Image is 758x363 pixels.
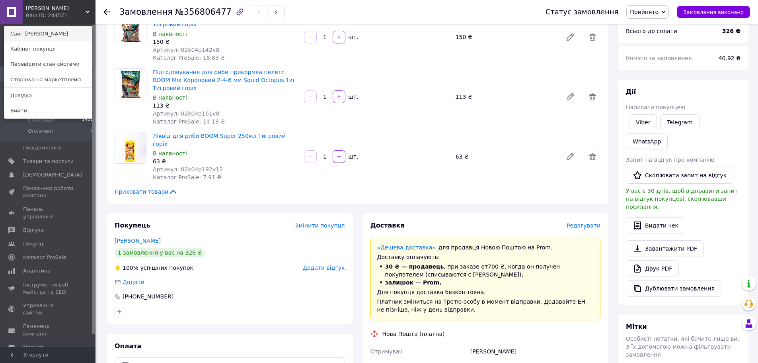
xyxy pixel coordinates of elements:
[153,102,298,110] div: 113 ₴
[380,330,447,338] div: Нова Пошта (платна)
[115,342,141,350] span: Оплата
[452,151,559,162] div: 63 ₴
[546,8,619,16] div: Статус замовлення
[585,149,600,165] span: Видалити
[115,222,150,229] span: Покупець
[660,114,699,130] a: Telegram
[28,128,53,135] span: Оплачені
[626,88,636,96] span: Дії
[115,69,146,100] img: Підгодовування для риби прикормка пелетс BOOM Mix Короповий 2-4-6 мм Squid Octopus 1кг Тигровий г...
[23,267,51,275] span: Аналітика
[626,188,738,210] span: У вас є 30 днів, щоб відправити запит на відгук покупцеві, скопіювавши посилання.
[153,47,219,53] span: Артикул: 02k04p142v8
[175,7,232,17] span: №356806477
[626,260,679,277] a: Друк PDF
[377,263,594,279] li: , при заказе от 700 ₴ , когда он получен покупателем (списываются с [PERSON_NAME]);
[346,153,359,161] div: шт.
[153,150,187,157] span: В наявності
[28,116,55,124] span: Скасовані
[23,323,74,337] span: Гаманець компанії
[626,28,677,34] span: Всього до сплати
[377,244,436,251] a: «Дешева доставка»
[4,41,92,57] a: Кабінет покупця
[370,222,405,229] span: Доставка
[346,33,359,41] div: шт.
[115,132,146,163] img: Ліквід для риби BOOM Super 250мл Тигровий горіх
[153,174,221,181] span: Каталог ProSale: 7.91 ₴
[683,9,744,15] span: Замовлення виконано
[370,348,403,355] span: Отримувач
[585,89,600,105] span: Видалити
[452,91,559,102] div: 113 ₴
[567,222,600,229] span: Редагувати
[26,5,86,12] span: Рибачок TANU
[377,253,594,261] div: Доставку оплачують:
[115,13,146,44] img: Бойл варений BOOM 20 мм (Squid Octopus), 1 кг Тигровий горіх
[626,217,685,234] button: Видати чек
[115,248,205,257] div: 1 замовлення у вас на 326 ₴
[385,279,442,286] span: залишок — Prom.
[346,93,359,101] div: шт.
[153,55,225,61] span: Каталог ProSale: 18.83 ₴
[722,28,740,34] b: 326 ₴
[4,26,92,41] a: Сайт [PERSON_NAME]
[123,265,138,271] span: 100%
[23,240,45,247] span: Покупці
[23,227,44,234] span: Відгуки
[153,69,296,91] a: Підгодовування для риби прикормка пелетс BOOM Mix Короповий 2-4-6 мм Squid Octopus 1кг Тигровий г...
[153,94,187,101] span: В наявності
[23,344,43,351] span: Маркет
[153,31,187,37] span: В наявності
[303,265,345,271] span: Додати відгук
[469,344,602,359] div: [PERSON_NAME]
[585,29,600,45] span: Видалити
[629,114,657,130] a: Viber
[452,31,559,43] div: 150 ₴
[153,13,293,27] a: Бойл варений BOOM 20 мм (Squid Octopus), 1 кг Тигровий горіх
[115,264,193,272] div: успішних покупок
[23,302,74,316] span: Управління сайтом
[153,118,225,125] span: Каталог ProSale: 14.18 ₴
[626,280,721,297] button: Дублювати замовлення
[4,103,92,118] a: Вийти
[377,243,594,251] div: для продавця Новою Поштою на Prom.
[377,298,594,314] div: Платник зміниться на Третю особу в момент відправки. Додавайте ЕН не пізніше, ніж у день відправки.
[122,292,174,300] div: [PHONE_NUMBER]
[630,9,659,15] span: Прийнято
[562,149,578,165] a: Редагувати
[295,222,345,229] span: Змінити покупця
[82,116,93,124] span: 1431
[626,240,704,257] a: Завантажити PDF
[115,237,161,244] a: [PERSON_NAME]
[626,133,668,149] a: WhatsApp
[23,185,74,199] span: Показники роботи компанії
[626,55,692,61] span: Комісія за замовлення
[626,104,685,110] span: Написати покупцеві
[123,279,144,285] span: Додати
[562,89,578,105] a: Редагувати
[153,166,223,173] span: Артикул: 02k04p192v12
[626,323,647,330] span: Мітки
[677,6,750,18] button: Замовлення виконано
[23,281,74,296] span: Інструменти веб-майстра та SEO
[26,12,59,19] div: Ваш ID: 244571
[626,157,714,163] span: Запит на відгук про компанію
[119,7,173,17] span: Замовлення
[4,57,92,72] a: Перевірити стан системи
[4,88,92,103] a: Довідка
[562,29,578,45] a: Редагувати
[23,144,62,151] span: Повідомлення
[153,157,298,165] div: 63 ₴
[626,336,739,358] span: Особисті нотатки, які бачите лише ви. З їх допомогою можна фільтрувати замовлення
[23,254,66,261] span: Каталог ProSale
[719,55,740,61] span: 40.92 ₴
[153,133,286,147] a: Ліквід для риби BOOM Super 250мл Тигровий горіх
[23,171,82,179] span: [DEMOGRAPHIC_DATA]
[153,38,298,46] div: 150 ₴
[23,158,74,165] span: Товари та послуги
[23,206,74,220] span: Панель управління
[153,110,219,117] span: Артикул: 02k04p161v8
[385,263,444,270] span: 30 ₴ — продавець
[90,128,93,135] span: 0
[115,188,178,196] span: Приховати товари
